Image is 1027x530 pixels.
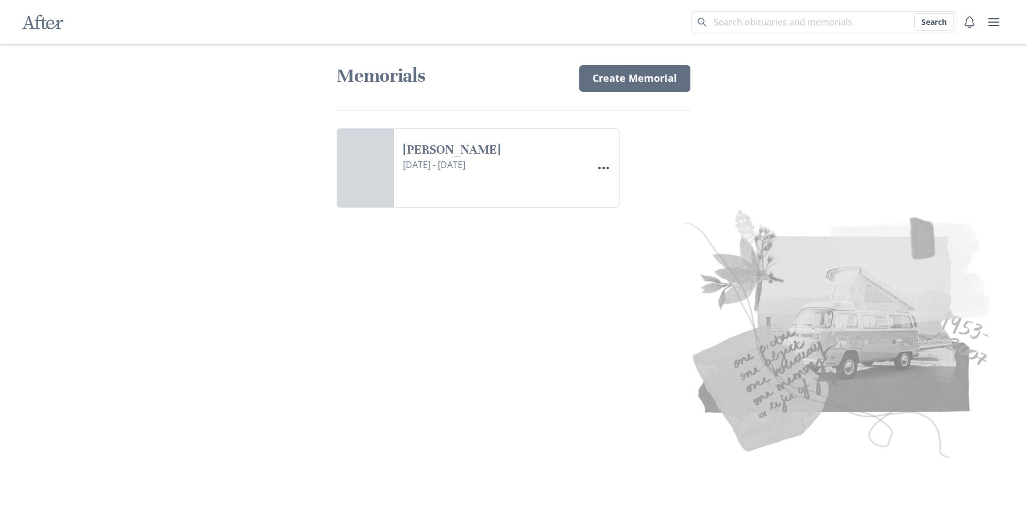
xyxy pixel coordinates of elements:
img: Collage of old pictures and notes [488,199,1002,464]
a: [PERSON_NAME] [403,142,584,158]
button: Options [593,157,615,179]
button: user menu [983,11,1005,33]
a: Create Memorial [579,65,690,92]
button: Search [914,13,954,31]
button: Notifications [958,11,981,33]
input: Search term [691,11,956,33]
h1: Memorials [337,64,566,88]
